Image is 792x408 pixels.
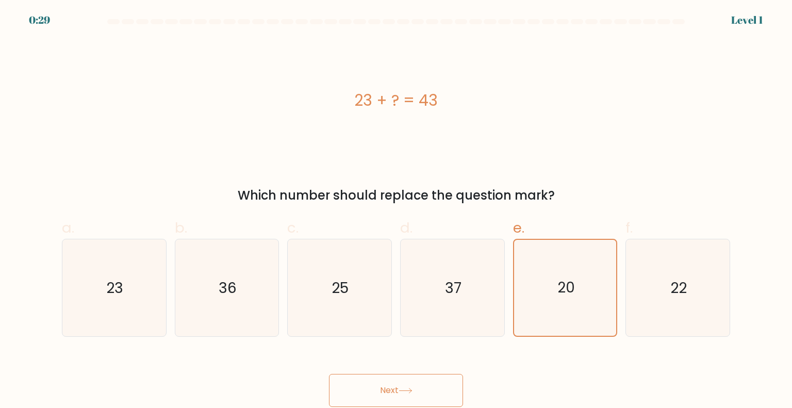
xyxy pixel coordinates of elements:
div: 23 + ? = 43 [62,89,730,112]
span: b. [175,218,187,238]
text: 37 [445,277,461,298]
span: f. [625,218,633,238]
span: a. [62,218,74,238]
span: c. [287,218,299,238]
div: Which number should replace the question mark? [68,186,724,205]
div: Level 1 [731,12,763,28]
div: 0:29 [29,12,50,28]
span: d. [400,218,412,238]
button: Next [329,374,463,407]
text: 22 [670,277,687,298]
span: e. [513,218,524,238]
text: 36 [219,277,237,298]
text: 25 [332,277,349,298]
text: 23 [107,277,124,298]
text: 20 [557,278,575,298]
